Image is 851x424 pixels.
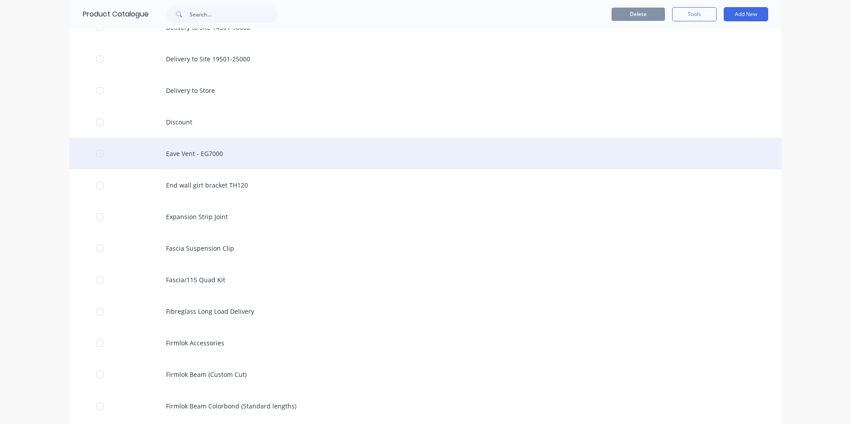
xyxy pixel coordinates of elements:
button: Tools [672,7,717,21]
div: Fascia/115 Quad Kit [69,264,782,296]
div: Expansion Strip Joint [69,201,782,232]
button: Add New [724,7,768,21]
div: Eave Vent - EG7000 [69,138,782,169]
div: Fascia Suspension Clip [69,232,782,264]
div: Discount [69,106,782,138]
div: Firmlok Beam Colorbond (Standard lengths) [69,390,782,422]
div: Fibreglass Long Load Delivery [69,296,782,327]
div: Delivery to Site 19501-25000 [69,43,782,75]
div: Firmlok Beam (Custom Cut) [69,359,782,390]
div: End wall girt bracket TH120 [69,169,782,201]
input: Search... [190,5,278,23]
button: Delete [612,8,665,21]
div: Firmlok Accessories [69,327,782,359]
div: Delivery to Store [69,75,782,106]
